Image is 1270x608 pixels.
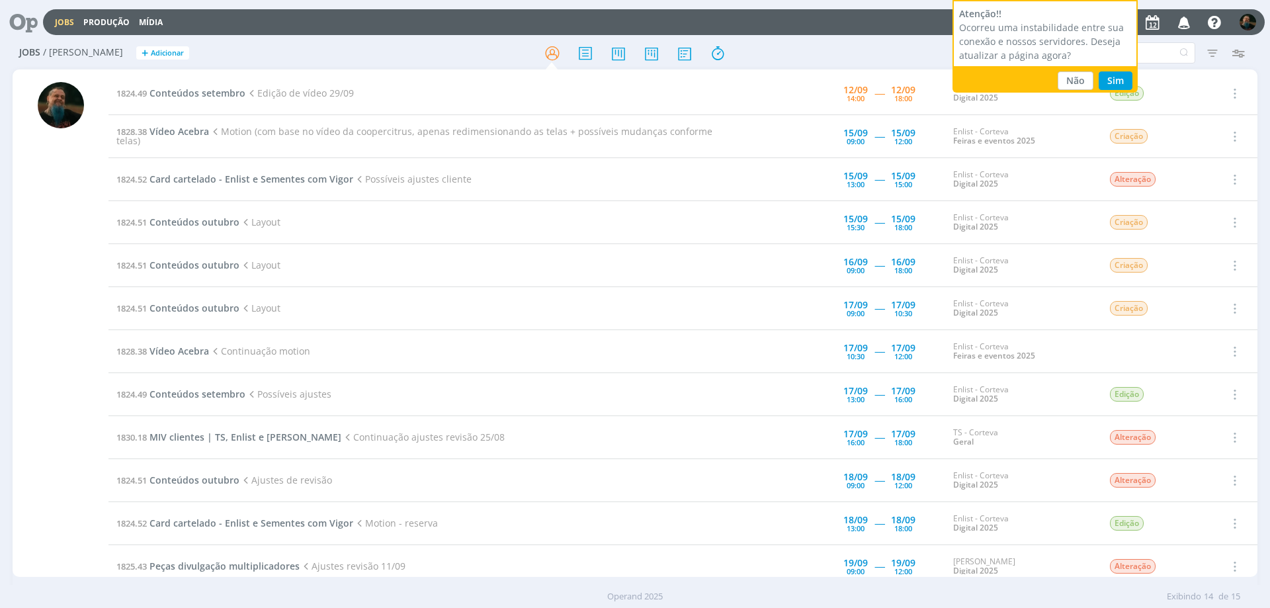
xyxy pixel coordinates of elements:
[79,17,134,28] button: Produção
[116,87,245,99] a: 1824.49Conteúdos setembro
[1110,129,1148,144] span: Criação
[874,216,884,228] span: -----
[953,264,998,275] a: Digital 2025
[1167,590,1201,603] span: Exibindo
[353,173,472,185] span: Possíveis ajustes cliente
[953,135,1035,146] a: Feiras e eventos 2025
[116,259,147,271] span: 1824.51
[894,439,912,446] div: 18:00
[953,221,998,232] a: Digital 2025
[953,514,1089,533] div: Enlist - Corteva
[953,127,1089,146] div: Enlist - Corteva
[116,388,147,400] span: 1824.49
[894,181,912,188] div: 15:00
[847,439,865,446] div: 16:00
[19,47,40,58] span: Jobs
[239,259,280,271] span: Layout
[847,95,865,102] div: 14:00
[149,302,239,314] span: Conteúdos outubro
[843,386,868,396] div: 17/09
[1218,590,1228,603] span: de
[843,558,868,568] div: 19/09
[894,525,912,532] div: 18:00
[151,49,184,58] span: Adicionar
[953,342,1089,361] div: Enlist - Corteva
[953,170,1089,189] div: Enlist - Corteva
[953,436,974,447] a: Geral
[953,557,1089,576] div: [PERSON_NAME]
[953,471,1089,490] div: Enlist - Corteva
[847,482,865,489] div: 09:00
[116,216,147,228] span: 1824.51
[953,565,998,576] a: Digital 2025
[149,173,353,185] span: Card cartelado - Enlist e Sementes com Vigor
[116,431,341,443] a: 1830.18MIV clientes | TS, Enlist e [PERSON_NAME]
[135,17,167,28] button: Mídia
[953,393,998,404] a: Digital 2025
[891,386,915,396] div: 17/09
[874,517,884,529] span: -----
[239,302,280,314] span: Layout
[953,428,1089,447] div: TS - Corteva
[245,87,354,99] span: Edição de vídeo 29/09
[847,138,865,145] div: 09:00
[891,257,915,267] div: 16/09
[953,522,998,533] a: Digital 2025
[874,259,884,271] span: -----
[116,125,209,138] a: 1828.38Vídeo Acebra
[55,17,74,28] a: Jobs
[116,173,147,185] span: 1824.52
[116,474,147,486] span: 1824.51
[953,350,1035,361] a: Feiras e eventos 2025
[894,138,912,145] div: 12:00
[847,353,865,360] div: 10:30
[149,345,209,357] span: Vídeo Acebra
[847,181,865,188] div: 13:00
[38,82,84,128] img: M
[953,213,1089,232] div: Enlist - Corteva
[116,560,300,572] a: 1825.43Peças divulgação multiplicadores
[953,256,1089,275] div: Enlist - Corteva
[891,214,915,224] div: 15/09
[843,515,868,525] div: 18/09
[1110,387,1144,402] span: Edição
[116,126,147,138] span: 1828.38
[874,130,884,142] span: -----
[847,224,865,231] div: 15:30
[245,388,331,400] span: Possíveis ajustes
[874,345,884,357] span: -----
[891,558,915,568] div: 19/09
[1110,301,1148,316] span: Criação
[874,474,884,486] span: -----
[116,87,147,99] span: 1824.49
[116,345,147,357] span: 1828.38
[116,388,245,400] a: 1824.49Conteúdos setembro
[894,353,912,360] div: 12:00
[83,17,130,28] a: Produção
[300,560,405,572] span: Ajustes revisão 11/09
[139,17,163,28] a: Mídia
[43,47,123,58] span: / [PERSON_NAME]
[1240,14,1256,30] img: M
[891,128,915,138] div: 15/09
[847,568,865,575] div: 09:00
[843,85,868,95] div: 12/09
[116,216,239,228] a: 1824.51Conteúdos outubro
[894,224,912,231] div: 18:00
[239,474,332,486] span: Ajustes de revisão
[953,178,998,189] a: Digital 2025
[891,300,915,310] div: 17/09
[149,517,353,529] span: Card cartelado - Enlist e Sementes com Vigor
[116,431,147,443] span: 1830.18
[353,517,438,529] span: Motion - reserva
[874,302,884,314] span: -----
[843,300,868,310] div: 17/09
[953,385,1089,404] div: Enlist - Corteva
[891,515,915,525] div: 18/09
[891,343,915,353] div: 17/09
[1239,11,1257,34] button: M
[1110,559,1156,574] span: Alteração
[953,307,998,318] a: Digital 2025
[149,560,300,572] span: Peças divulgação multiplicadores
[891,429,915,439] div: 17/09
